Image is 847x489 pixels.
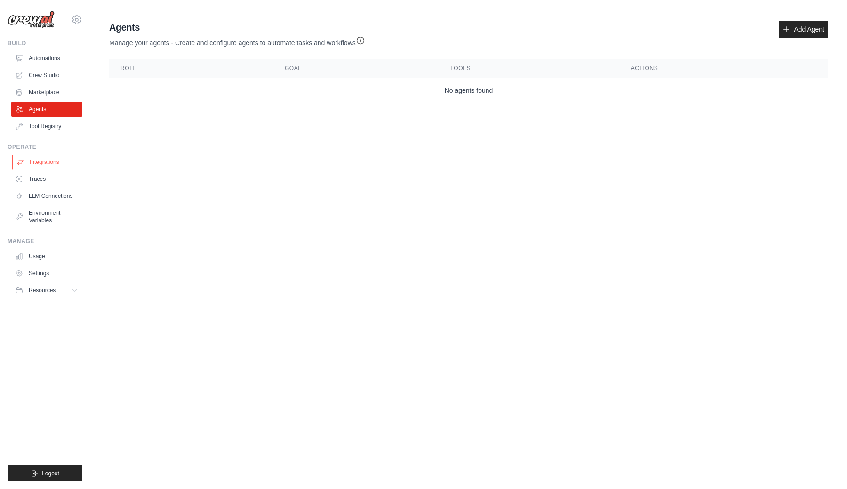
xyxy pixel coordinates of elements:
h2: Agents [109,21,365,34]
span: Logout [42,470,59,477]
p: Manage your agents - Create and configure agents to automate tasks and workflows [109,34,365,48]
a: Agents [11,102,82,117]
div: Build [8,40,82,47]
a: Traces [11,171,82,187]
th: Actions [620,59,828,78]
button: Logout [8,465,82,481]
div: Manage [8,237,82,245]
td: No agents found [109,78,828,103]
th: Goal [273,59,439,78]
a: Add Agent [779,21,828,38]
a: Environment Variables [11,205,82,228]
th: Role [109,59,273,78]
th: Tools [439,59,620,78]
div: Operate [8,143,82,151]
a: Usage [11,249,82,264]
a: Settings [11,266,82,281]
a: Marketplace [11,85,82,100]
span: Resources [29,286,56,294]
a: Tool Registry [11,119,82,134]
a: LLM Connections [11,188,82,204]
button: Resources [11,283,82,298]
img: Logo [8,11,55,29]
a: Automations [11,51,82,66]
a: Integrations [12,155,83,170]
a: Crew Studio [11,68,82,83]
